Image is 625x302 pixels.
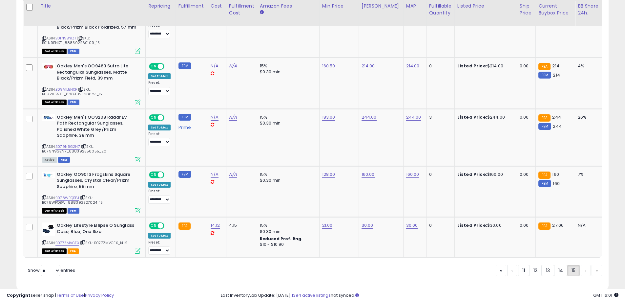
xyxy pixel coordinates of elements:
[553,72,560,78] span: 214
[406,63,420,69] a: 214.00
[211,3,223,10] div: Cost
[42,172,55,178] img: 212GGKhS25L._SL40_.jpg
[148,73,171,79] div: Set To Max
[538,72,551,79] small: FBM
[229,114,237,121] a: N/A
[42,144,106,154] span: | SKU: B079N9G2N7_888392356055_20
[221,292,618,299] div: Last InventoryLab Update: [DATE], not synced.
[322,63,335,69] a: 160.50
[260,236,303,242] b: Reduced Prof. Rng.
[148,189,171,204] div: Preset:
[68,49,79,54] span: FBM
[57,63,136,83] b: Oakley Men's OO9463 Sutro Lite Rectangular Sunglasses, Matte Black/Prizm Field, 39 mm
[148,23,171,38] div: Preset:
[520,222,531,228] div: 0.00
[578,172,599,177] div: 7%
[260,177,314,183] div: $0.30 min
[457,63,512,69] div: $214.00
[406,222,418,229] a: 30.00
[42,222,140,253] div: ASIN:
[55,240,79,246] a: B077ZMVCFX
[552,63,559,69] span: 214
[42,63,55,70] img: 21zQ9iKPIjL._SL40_.jpg
[150,64,158,69] span: ON
[229,171,237,178] a: N/A
[322,114,335,121] a: 183.00
[7,292,114,299] div: seller snap | |
[553,180,559,187] span: 160
[429,63,449,69] div: 0
[42,114,55,121] img: 21NN7zcjQjL._SL40_.jpg
[538,114,551,122] small: FBA
[148,233,171,239] div: Set To Max
[520,3,533,16] div: Ship Price
[42,248,67,254] span: All listings that are currently out of stock and unavailable for purchase on Amazon
[578,114,599,120] div: 26%
[163,223,174,229] span: OFF
[42,63,140,105] div: ASIN:
[58,157,70,163] span: FBM
[150,172,158,177] span: ON
[520,63,531,69] div: 0.00
[260,69,314,75] div: $0.30 min
[292,292,331,298] a: 1394 active listings
[42,6,140,53] div: ASIN:
[538,222,551,230] small: FBA
[520,114,531,120] div: 0.00
[55,144,80,150] a: B079N9G2N7
[55,35,76,41] a: B01N9BN1Z1
[518,265,529,276] a: 11
[552,222,564,228] span: 27.06
[163,115,174,120] span: OFF
[260,222,314,228] div: 15%
[148,125,171,130] div: Set To Max
[260,63,314,69] div: 15%
[229,3,254,16] div: Fulfillment Cost
[511,267,513,274] span: ‹
[40,3,143,10] div: Title
[42,208,67,214] span: All listings that are currently out of stock and unavailable for purchase on Amazon
[429,114,449,120] div: 3
[42,195,103,205] span: | SKU: B078WFQBPJ_888392327024_15
[211,114,219,121] a: N/A
[42,157,57,163] span: All listings currently available for purchase on Amazon
[57,172,136,192] b: Oakley OO9013 Frogskins Square Sunglasses, Crystal Clear/Prizm Sapphire, 55 mm
[457,172,512,177] div: $160.00
[362,63,375,69] a: 214.00
[42,222,55,236] img: 413xYlIgccL._SL40_.jpg
[260,120,314,126] div: $0.30 min
[28,267,75,273] span: Show: entries
[429,3,452,16] div: Fulfillable Quantity
[457,222,487,228] b: Listed Price:
[457,222,512,228] div: $30.00
[538,123,551,130] small: FBM
[80,240,127,245] span: | SKU: B077ZMVCFX_14.12
[178,3,205,10] div: Fulfillment
[362,171,375,178] a: 160.00
[148,81,171,95] div: Preset:
[42,172,140,213] div: ASIN:
[362,114,377,121] a: 244.00
[260,172,314,177] div: 15%
[520,172,531,177] div: 0.00
[260,114,314,120] div: 15%
[322,171,335,178] a: 128.00
[68,208,79,214] span: FBM
[56,292,84,298] a: Terms of Use
[150,223,158,229] span: ON
[57,114,136,140] b: Oakley Men's OO9208 Radar EV Path Rectangular Sunglasses, Polished White Grey/Prizm Sapphire, 38 mm
[553,123,561,129] span: 244
[593,292,618,298] span: 2025-08-15 16:01 GMT
[457,3,514,10] div: Listed Price
[362,3,401,10] div: [PERSON_NAME]
[57,222,136,236] b: Oakley Lifestyle Ellipse O Sunglass Case, Blue, One Size
[538,180,551,187] small: FBM
[163,172,174,177] span: OFF
[55,87,77,92] a: B09V1L5NXF
[260,10,264,15] small: Amazon Fees.
[68,100,79,105] span: FBM
[529,265,542,276] a: 12
[260,242,314,247] div: $10 - $10.90
[211,63,219,69] a: N/A
[148,240,171,255] div: Preset:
